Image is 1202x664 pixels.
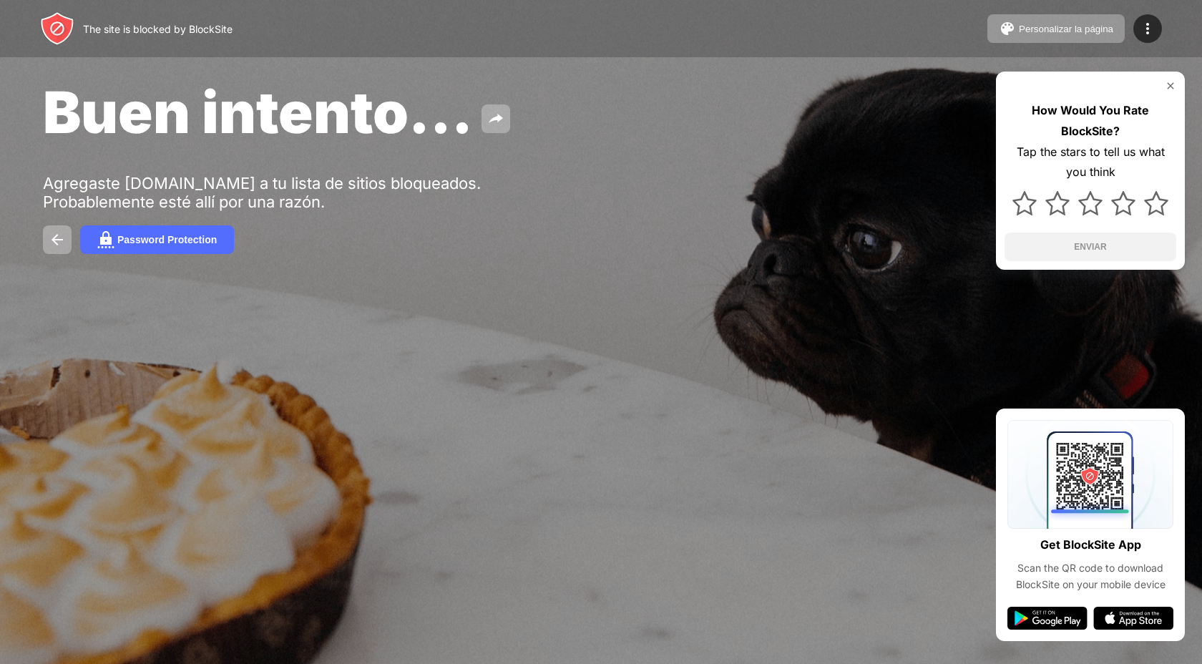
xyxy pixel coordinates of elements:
[1045,191,1070,215] img: star.svg
[1144,191,1168,215] img: star.svg
[97,231,114,248] img: password.svg
[117,234,217,245] div: Password Protection
[80,225,234,254] button: Password Protection
[1111,191,1135,215] img: star.svg
[1019,24,1113,34] div: Personalizar la página
[43,174,485,211] div: Agregaste [DOMAIN_NAME] a tu lista de sitios bloqueados. Probablemente esté allí por una razón.
[999,20,1016,37] img: pallet.svg
[487,110,504,127] img: share.svg
[1007,560,1173,592] div: Scan the QR code to download BlockSite on your mobile device
[1005,142,1176,183] div: Tap the stars to tell us what you think
[1078,191,1103,215] img: star.svg
[43,77,473,147] span: Buen intento...
[1139,20,1156,37] img: menu-icon.svg
[1007,607,1088,630] img: google-play.svg
[40,11,74,46] img: header-logo.svg
[1165,80,1176,92] img: rate-us-close.svg
[49,231,66,248] img: back.svg
[1005,233,1176,261] button: ENVIAR
[1012,191,1037,215] img: star.svg
[1005,100,1176,142] div: How Would You Rate BlockSite?
[83,23,233,35] div: The site is blocked by BlockSite
[987,14,1125,43] button: Personalizar la página
[1040,534,1141,555] div: Get BlockSite App
[1007,420,1173,529] img: qrcode.svg
[1093,607,1173,630] img: app-store.svg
